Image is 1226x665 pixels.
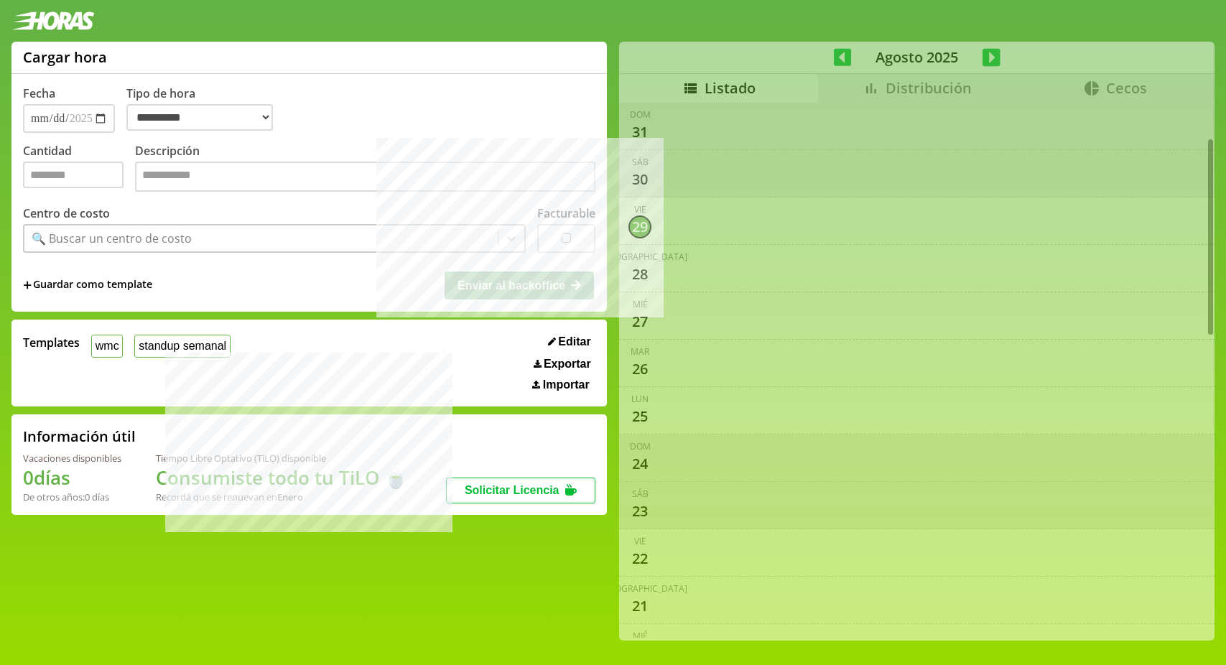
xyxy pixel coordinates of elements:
[11,11,95,30] img: logotipo
[558,335,590,348] span: Editar
[465,484,559,496] span: Solicitar Licencia
[23,490,121,503] div: De otros años: 0 días
[23,277,32,293] span: +
[544,335,595,349] button: Editar
[544,358,591,371] span: Exportar
[23,205,110,221] label: Centro de costo
[543,378,590,391] span: Importar
[446,478,595,503] button: Solicitar Licencia
[23,452,121,465] div: Vacaciones disponibles
[537,205,595,221] label: Facturable
[126,85,284,133] label: Tipo de hora
[23,47,107,67] h1: Cargar hora
[135,143,595,195] label: Descripción
[135,162,595,192] textarea: Descripción
[32,231,192,246] div: 🔍 Buscar un centro de costo
[156,465,407,490] h1: Consumiste todo tu TiLO 🍵
[126,104,273,131] select: Tipo de hora
[23,335,80,350] span: Templates
[23,162,124,188] input: Cantidad
[23,427,136,446] h2: Información útil
[23,85,55,101] label: Fecha
[156,490,407,503] div: Recordá que se renuevan en
[23,465,121,490] h1: 0 días
[277,490,303,503] b: Enero
[156,452,407,465] div: Tiempo Libre Optativo (TiLO) disponible
[529,357,595,371] button: Exportar
[23,143,135,195] label: Cantidad
[134,335,230,357] button: standup semanal
[91,335,123,357] button: wmc
[23,277,152,293] span: +Guardar como template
